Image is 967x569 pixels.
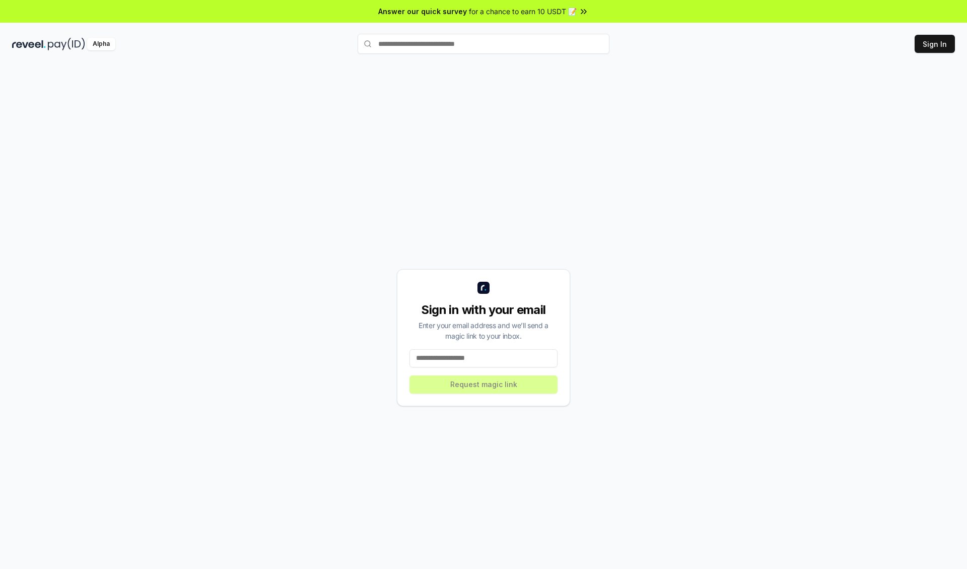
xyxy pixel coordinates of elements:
div: Enter your email address and we’ll send a magic link to your inbox. [409,320,558,341]
img: reveel_dark [12,38,46,50]
img: logo_small [477,282,490,294]
span: for a chance to earn 10 USDT 📝 [469,6,577,17]
button: Sign In [915,35,955,53]
img: pay_id [48,38,85,50]
div: Alpha [87,38,115,50]
span: Answer our quick survey [378,6,467,17]
div: Sign in with your email [409,302,558,318]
